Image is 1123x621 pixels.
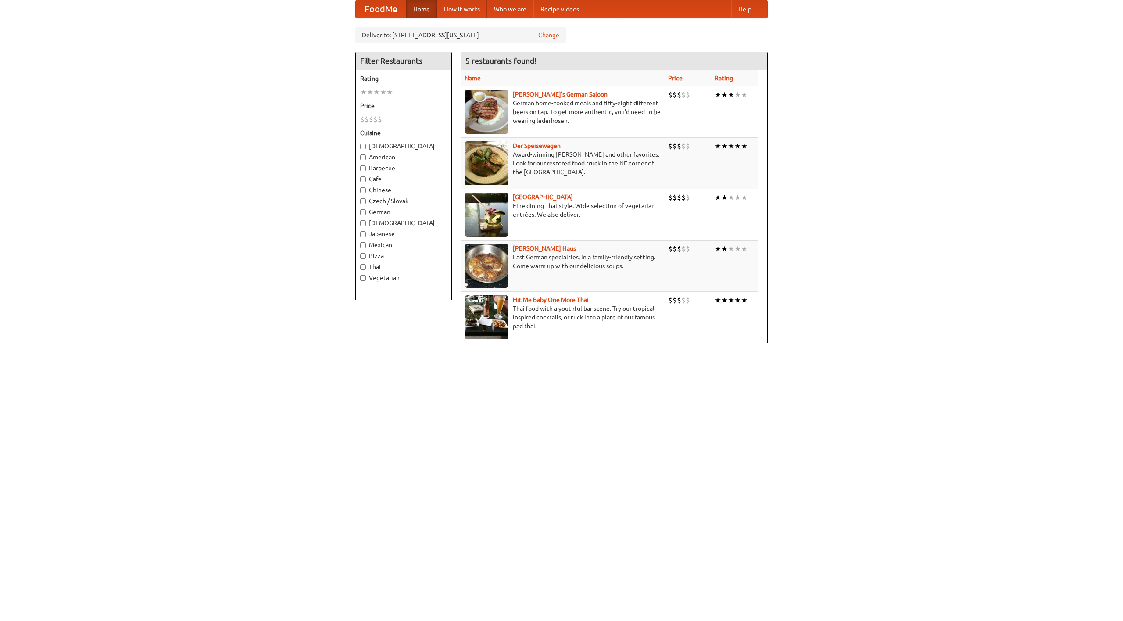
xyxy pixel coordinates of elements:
li: $ [681,295,686,305]
a: [GEOGRAPHIC_DATA] [513,194,573,201]
li: ★ [741,244,747,254]
h5: Price [360,101,447,110]
li: ★ [734,141,741,151]
input: Cafe [360,176,366,182]
li: $ [686,295,690,305]
li: $ [672,141,677,151]
li: ★ [373,87,380,97]
input: Vegetarian [360,275,366,281]
li: ★ [721,295,728,305]
label: [DEMOGRAPHIC_DATA] [360,142,447,151]
label: German [360,208,447,216]
li: $ [677,295,681,305]
a: Der Speisewagen [513,142,561,149]
li: $ [672,244,677,254]
li: $ [672,295,677,305]
li: ★ [741,295,747,305]
img: speisewagen.jpg [465,141,508,185]
label: Czech / Slovak [360,197,447,205]
a: Recipe videos [533,0,586,18]
img: satay.jpg [465,193,508,237]
p: Thai food with a youthful bar scene. Try our tropical inspired cocktails, or tuck into a plate of... [465,304,661,330]
li: $ [668,90,672,100]
li: $ [373,115,378,124]
input: American [360,154,366,160]
li: $ [686,141,690,151]
input: Thai [360,264,366,270]
li: $ [360,115,365,124]
li: ★ [741,141,747,151]
a: Rating [715,75,733,82]
li: $ [668,193,672,202]
li: $ [378,115,382,124]
li: ★ [380,87,386,97]
input: German [360,209,366,215]
li: ★ [741,193,747,202]
li: ★ [728,90,734,100]
a: Change [538,31,559,39]
li: $ [686,244,690,254]
li: ★ [721,193,728,202]
a: Help [731,0,758,18]
li: ★ [721,90,728,100]
li: $ [668,244,672,254]
img: babythai.jpg [465,295,508,339]
li: $ [365,115,369,124]
li: $ [668,141,672,151]
label: Barbecue [360,164,447,172]
img: esthers.jpg [465,90,508,134]
a: Price [668,75,683,82]
p: Award-winning [PERSON_NAME] and other favorites. Look for our restored food truck in the NE corne... [465,150,661,176]
li: ★ [715,295,721,305]
label: Chinese [360,186,447,194]
li: ★ [728,244,734,254]
li: $ [677,90,681,100]
li: ★ [386,87,393,97]
h5: Rating [360,74,447,83]
li: ★ [721,141,728,151]
li: $ [369,115,373,124]
h4: Filter Restaurants [356,52,451,70]
li: $ [677,193,681,202]
li: ★ [715,193,721,202]
li: ★ [715,90,721,100]
li: $ [668,295,672,305]
input: Chinese [360,187,366,193]
label: Japanese [360,230,447,238]
p: German home-cooked meals and fifty-eight different beers on tap. To get more authentic, you'd nee... [465,99,661,125]
li: ★ [715,244,721,254]
a: [PERSON_NAME]'s German Saloon [513,91,608,98]
div: Deliver to: [STREET_ADDRESS][US_STATE] [355,27,566,43]
input: [DEMOGRAPHIC_DATA] [360,144,366,149]
a: Hit Me Baby One More Thai [513,296,589,303]
ng-pluralize: 5 restaurants found! [465,57,536,65]
li: ★ [728,141,734,151]
li: ★ [734,295,741,305]
li: ★ [741,90,747,100]
a: Who we are [487,0,533,18]
label: Thai [360,262,447,271]
label: [DEMOGRAPHIC_DATA] [360,219,447,227]
li: $ [677,244,681,254]
a: Home [406,0,437,18]
label: American [360,153,447,162]
li: ★ [734,244,741,254]
a: How it works [437,0,487,18]
input: Barbecue [360,165,366,171]
input: Japanese [360,231,366,237]
li: ★ [728,193,734,202]
li: ★ [715,141,721,151]
li: $ [686,193,690,202]
label: Cafe [360,175,447,183]
li: ★ [728,295,734,305]
li: $ [681,90,686,100]
input: Czech / Slovak [360,198,366,204]
p: East German specialties, in a family-friendly setting. Come warm up with our delicious soups. [465,253,661,270]
input: Mexican [360,242,366,248]
input: Pizza [360,253,366,259]
a: [PERSON_NAME] Haus [513,245,576,252]
li: ★ [360,87,367,97]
